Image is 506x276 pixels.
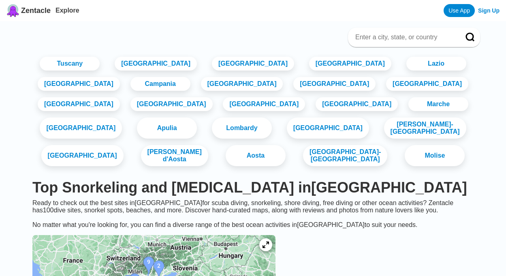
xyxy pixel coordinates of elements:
[41,145,124,166] a: [GEOGRAPHIC_DATA]
[141,145,208,166] a: [PERSON_NAME] d'Aosta
[26,199,480,229] div: Ready to check out the best sites in [GEOGRAPHIC_DATA] for scuba diving, snorkeling, shore diving...
[212,118,272,139] a: Lombardy
[115,57,197,71] a: [GEOGRAPHIC_DATA]
[6,4,19,17] img: Zentacle logo
[303,145,387,166] a: [GEOGRAPHIC_DATA]-[GEOGRAPHIC_DATA]
[223,97,305,111] a: [GEOGRAPHIC_DATA]
[386,77,468,91] a: [GEOGRAPHIC_DATA]
[32,179,474,196] h1: Top Snorkeling and [MEDICAL_DATA] in [GEOGRAPHIC_DATA]
[226,145,286,166] a: Aosta
[293,77,376,91] a: [GEOGRAPHIC_DATA]
[130,77,190,91] a: Campania
[201,77,283,91] a: [GEOGRAPHIC_DATA]
[316,97,398,111] a: [GEOGRAPHIC_DATA]
[40,118,122,139] a: [GEOGRAPHIC_DATA]
[287,118,369,139] a: [GEOGRAPHIC_DATA]
[38,77,120,91] a: [GEOGRAPHIC_DATA]
[137,118,197,139] a: Apulia
[6,4,51,17] a: Zentacle logoZentacle
[444,4,475,17] a: Use App
[408,97,468,111] a: Marche
[21,6,51,15] span: Zentacle
[38,97,120,111] a: [GEOGRAPHIC_DATA]
[212,57,294,71] a: [GEOGRAPHIC_DATA]
[478,7,500,14] a: Sign Up
[405,145,465,166] a: Molise
[406,57,466,71] a: Lazio
[40,57,100,71] a: Tuscany
[354,33,454,41] input: Enter a city, state, or country
[56,7,79,14] a: Explore
[384,118,466,139] a: [PERSON_NAME]-[GEOGRAPHIC_DATA]
[130,97,213,111] a: [GEOGRAPHIC_DATA]
[309,57,391,71] a: [GEOGRAPHIC_DATA]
